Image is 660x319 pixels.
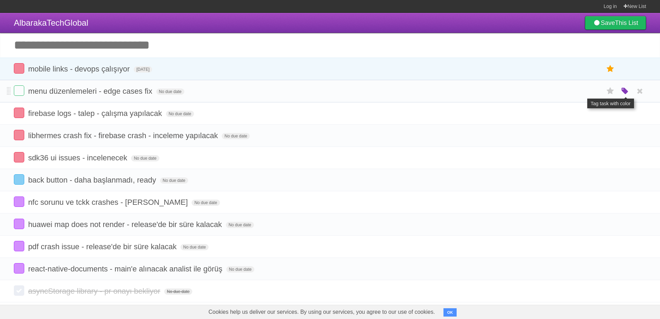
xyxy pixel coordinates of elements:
span: menu düzenlemeleri - edge cases fix [28,87,154,95]
label: Done [14,108,24,118]
span: sdk36 ui issues - incelenecek [28,153,129,162]
span: AlbarakaTechGlobal [14,18,88,27]
span: back button - daha başlanmadı, ready [28,176,158,184]
span: pdf crash issue - release'de bir süre kalacak [28,242,178,251]
label: Done [14,174,24,185]
span: Cookies help us deliver our services. By using our services, you agree to our use of cookies. [202,305,442,319]
label: Done [14,152,24,162]
span: asyncStorage library - pr onayı bekliyor [28,287,162,295]
label: Done [14,219,24,229]
span: libhermes crash fix - firebase crash - inceleme yapılacak [28,131,220,140]
span: mobile links - devops çalışıyor [28,65,131,73]
label: Star task [604,63,617,75]
label: Star task [604,85,617,97]
span: nfc sorunu ve tckk crashes - [PERSON_NAME] [28,198,190,207]
b: This List [615,19,638,26]
span: No due date [222,133,250,139]
label: Done [14,130,24,140]
span: No due date [226,266,254,272]
span: huawei map does not render - release'de bir süre kalacak [28,220,223,229]
span: No due date [156,89,184,95]
label: Done [14,285,24,296]
span: No due date [181,244,209,250]
label: Done [14,241,24,251]
label: Done [14,263,24,274]
a: SaveThis List [585,16,646,30]
label: Done [14,85,24,96]
label: Done [14,63,24,74]
span: No due date [131,155,159,161]
span: No due date [166,111,194,117]
span: No due date [164,288,192,295]
span: No due date [226,222,254,228]
span: No due date [192,200,220,206]
span: No due date [160,177,188,184]
span: [DATE] [134,66,152,73]
button: OK [443,308,457,317]
span: react-native-documents - main'e alınacak analist ile görüş [28,265,224,273]
label: Done [14,196,24,207]
span: firebase logs - talep - çalışma yapılacak [28,109,164,118]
